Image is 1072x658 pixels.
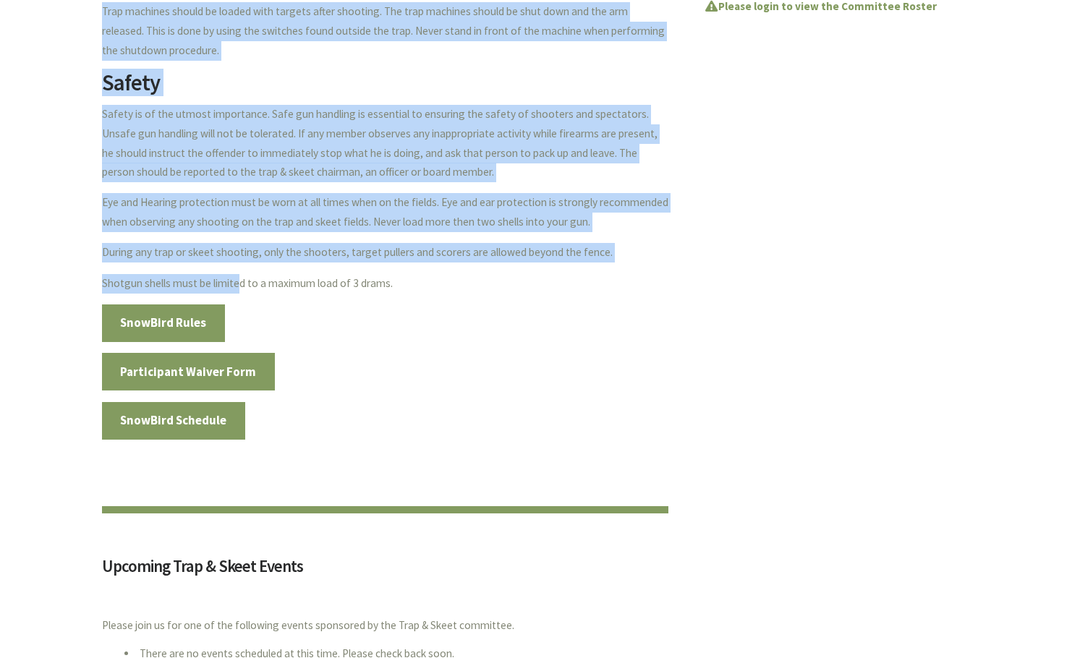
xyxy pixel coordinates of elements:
[102,105,668,182] p: Safety is of the utmost importance. Safe gun handling is essential to ensuring the safety of shoo...
[102,243,668,262] p: During any trap or skeet shooting, only the shooters, target pullers and scorers are allowed beyo...
[102,616,668,636] p: Please join us for one of the following events sponsored by the Trap & Skeet committee.
[102,2,668,60] p: Trap machines should be loaded with targets after shooting. The trap machines should be shut down...
[102,72,668,105] h2: Safety
[102,274,668,294] p: Shotgun shells must be limited to a maximum load of 3 drams.
[102,557,668,583] h3: Upcoming Trap & Skeet Events
[102,193,668,232] p: Eye and Hearing protection must be worn at all times when on the fields. Eye and ear protection i...
[102,304,225,342] a: SnowBird Rules
[102,402,245,440] a: SnowBird Schedule
[102,353,275,390] a: Participant Waiver Form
